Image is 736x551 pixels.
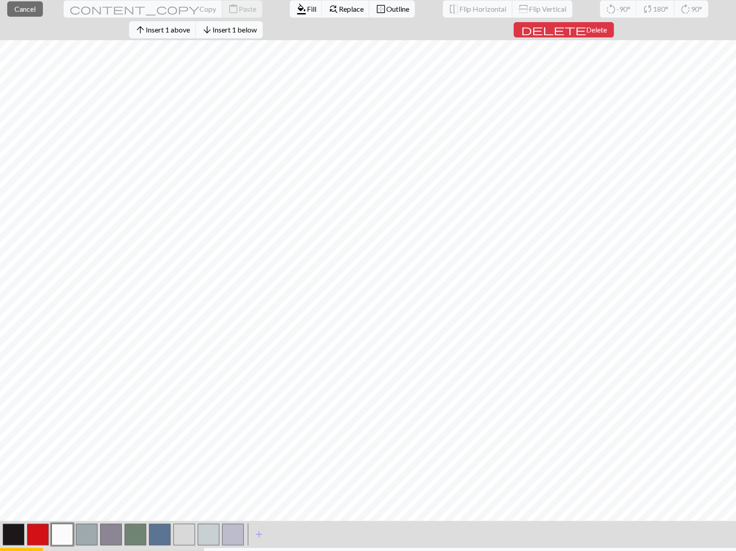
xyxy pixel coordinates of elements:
[69,3,199,15] span: content_copy
[296,3,306,15] span: format_color_fill
[443,0,513,18] button: Flip Horizontal
[202,23,213,36] span: arrow_downward
[129,21,196,38] button: Insert 1 above
[7,1,43,17] button: Cancel
[691,5,702,13] span: 90°
[196,21,263,38] button: Insert 1 below
[254,528,264,541] span: add
[517,4,530,14] span: flip
[521,23,586,36] span: delete
[14,5,36,13] span: Cancel
[135,23,146,36] span: arrow_upward
[338,5,363,13] span: Replace
[386,5,409,13] span: Outline
[290,0,322,18] button: Fill
[64,0,222,18] button: Copy
[606,3,616,15] span: rotate_left
[529,5,566,13] span: Flip Vertical
[449,3,459,15] span: flip
[322,0,370,18] button: Replace
[146,25,190,34] span: Insert 1 above
[674,0,708,18] button: 90°
[586,25,606,34] span: Delete
[328,3,338,15] span: find_replace
[375,3,386,15] span: border_outer
[514,22,614,37] button: Delete
[653,5,668,13] span: 180°
[636,0,675,18] button: 180°
[459,5,506,13] span: Flip Horizontal
[369,0,415,18] button: Outline
[306,5,316,13] span: Fill
[213,25,257,34] span: Insert 1 below
[642,3,653,15] span: sync
[600,0,637,18] button: -90°
[680,3,691,15] span: rotate_right
[616,5,630,13] span: -90°
[199,5,216,13] span: Copy
[512,0,572,18] button: Flip Vertical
